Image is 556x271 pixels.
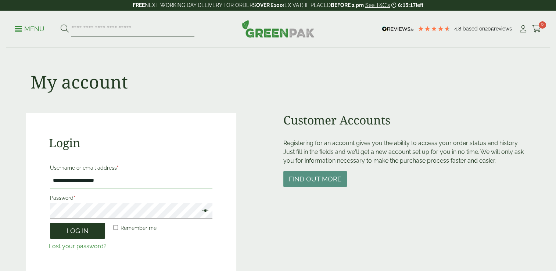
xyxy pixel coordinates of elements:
span: Based on [463,26,485,32]
img: REVIEWS.io [382,26,414,32]
i: My Account [519,25,528,33]
strong: FREE [133,2,145,8]
button: Log in [50,223,105,239]
strong: BEFORE 2 pm [331,2,364,8]
span: reviews [494,26,512,32]
a: Menu [15,25,44,32]
h2: Login [49,136,214,150]
input: Remember me [113,225,118,230]
span: Remember me [121,225,157,231]
span: 205 [485,26,494,32]
a: See T&C's [365,2,390,8]
div: 4.79 Stars [417,25,451,32]
a: Find out more [283,176,347,183]
span: 0 [539,21,546,29]
span: 4.8 [454,26,463,32]
label: Username or email address [50,163,213,173]
p: Menu [15,25,44,33]
button: Find out more [283,171,347,187]
i: Cart [532,25,541,33]
img: GreenPak Supplies [242,20,315,37]
strong: OVER £100 [256,2,283,8]
span: left [416,2,423,8]
p: Registering for an account gives you the ability to access your order status and history. Just fi... [283,139,530,165]
label: Password [50,193,213,203]
h1: My account [31,71,128,93]
a: Lost your password? [49,243,107,250]
span: 6:15:17 [398,2,416,8]
h2: Customer Accounts [283,113,530,127]
a: 0 [532,24,541,35]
